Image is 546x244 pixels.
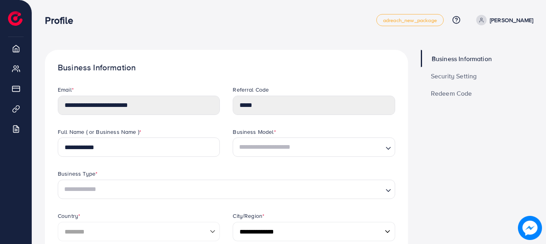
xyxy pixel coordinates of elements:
[58,86,74,94] label: Email
[383,18,437,23] span: adreach_new_package
[431,73,477,79] span: Security Setting
[58,180,395,199] div: Search for option
[8,11,22,26] img: logo
[431,90,472,96] span: Redeem Code
[432,55,492,62] span: Business Information
[490,15,533,25] p: [PERSON_NAME]
[236,140,382,155] input: Search for option
[58,170,97,178] label: Business Type
[233,128,276,136] label: Business Model
[58,128,141,136] label: Full Name ( or Business Name )
[58,212,80,220] label: Country
[58,63,395,73] h1: Business Information
[233,212,264,220] label: City/Region
[233,137,395,157] div: Search for option
[473,15,533,25] a: [PERSON_NAME]
[376,14,444,26] a: adreach_new_package
[61,182,382,197] input: Search for option
[233,86,269,94] label: Referral Code
[518,216,542,240] img: image
[45,14,79,26] h3: Profile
